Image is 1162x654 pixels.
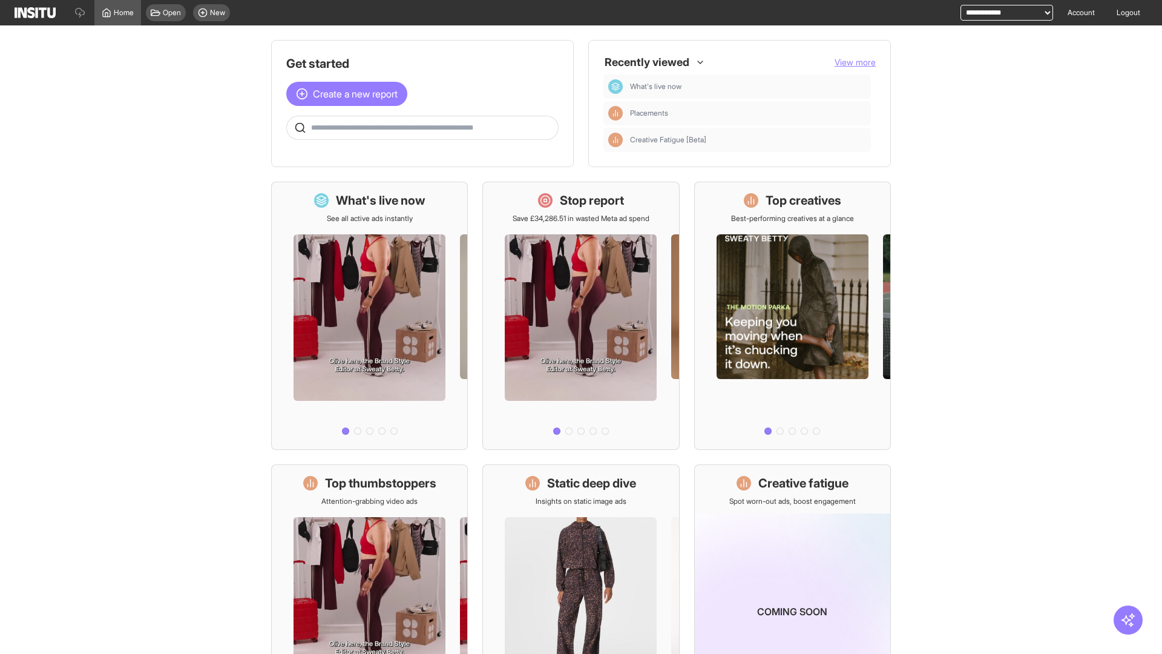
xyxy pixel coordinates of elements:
[15,7,56,18] img: Logo
[731,214,854,223] p: Best-performing creatives at a glance
[560,192,624,209] h1: Stop report
[513,214,649,223] p: Save £34,286.51 in wasted Meta ad spend
[286,55,559,72] h1: Get started
[325,475,436,492] h1: Top thumbstoppers
[630,82,681,91] span: What's live now
[482,182,679,450] a: Stop reportSave £34,286.51 in wasted Meta ad spend
[336,192,425,209] h1: What's live now
[766,192,841,209] h1: Top creatives
[694,182,891,450] a: Top creativesBest-performing creatives at a glance
[286,82,407,106] button: Create a new report
[608,106,623,121] div: Insights
[630,135,706,145] span: Creative Fatigue [Beta]
[114,8,134,18] span: Home
[630,108,668,118] span: Placements
[835,57,876,67] span: View more
[630,135,866,145] span: Creative Fatigue [Beta]
[608,79,623,94] div: Dashboard
[547,475,636,492] h1: Static deep dive
[271,182,468,450] a: What's live nowSee all active ads instantly
[210,8,225,18] span: New
[608,133,623,147] div: Insights
[536,497,626,506] p: Insights on static image ads
[630,82,866,91] span: What's live now
[313,87,398,101] span: Create a new report
[327,214,413,223] p: See all active ads instantly
[321,497,418,506] p: Attention-grabbing video ads
[630,108,866,118] span: Placements
[163,8,181,18] span: Open
[835,56,876,68] button: View more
